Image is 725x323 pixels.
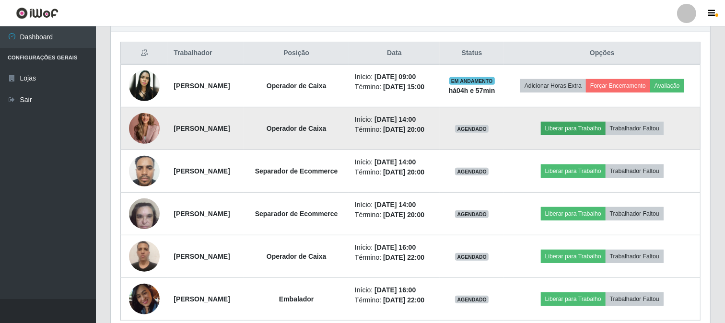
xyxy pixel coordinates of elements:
[541,292,606,306] button: Liberar para Trabalho
[174,295,230,303] strong: [PERSON_NAME]
[440,42,504,65] th: Status
[355,242,434,253] li: Início:
[174,253,230,260] strong: [PERSON_NAME]
[267,253,327,260] strong: Operador de Caixa
[650,79,684,92] button: Avaliação
[129,193,160,234] img: 1743993949303.jpeg
[383,168,424,176] time: [DATE] 20:00
[541,122,606,135] button: Liberar para Trabalho
[606,164,664,178] button: Trabalhador Faltou
[383,211,424,219] time: [DATE] 20:00
[374,286,416,294] time: [DATE] 16:00
[455,253,489,261] span: AGENDADO
[129,107,160,150] img: 1744730412045.jpeg
[374,158,416,166] time: [DATE] 14:00
[168,42,244,65] th: Trabalhador
[606,292,664,306] button: Trabalhador Faltou
[606,250,664,263] button: Trabalhador Faltou
[129,277,160,320] img: 1743337822537.jpeg
[174,210,230,218] strong: [PERSON_NAME]
[355,295,434,305] li: Término:
[255,167,338,175] strong: Separador de Ecommerce
[279,295,314,303] strong: Embalador
[349,42,440,65] th: Data
[355,253,434,263] li: Término:
[174,82,230,90] strong: [PERSON_NAME]
[455,168,489,175] span: AGENDADO
[355,157,434,167] li: Início:
[449,77,495,85] span: EM ANDAMENTO
[449,87,495,94] strong: há 04 h e 57 min
[355,285,434,295] li: Início:
[586,79,650,92] button: Forçar Encerramento
[174,167,230,175] strong: [PERSON_NAME]
[520,79,586,92] button: Adicionar Horas Extra
[504,42,700,65] th: Opções
[541,250,606,263] button: Liberar para Trabalho
[383,254,424,261] time: [DATE] 22:00
[541,164,606,178] button: Liberar para Trabalho
[541,207,606,220] button: Liberar para Trabalho
[129,236,160,277] img: 1745348003536.jpeg
[355,82,434,92] li: Término:
[374,73,416,81] time: [DATE] 09:00
[244,42,349,65] th: Posição
[355,210,434,220] li: Término:
[606,207,664,220] button: Trabalhador Faltou
[383,126,424,133] time: [DATE] 20:00
[355,125,434,135] li: Término:
[255,210,338,218] strong: Separador de Ecommerce
[129,70,160,101] img: 1616161514229.jpeg
[606,122,664,135] button: Trabalhador Faltou
[174,125,230,132] strong: [PERSON_NAME]
[374,115,416,123] time: [DATE] 14:00
[383,296,424,304] time: [DATE] 22:00
[455,296,489,303] span: AGENDADO
[129,150,160,191] img: 1735509810384.jpeg
[267,82,327,90] strong: Operador de Caixa
[455,210,489,218] span: AGENDADO
[355,115,434,125] li: Início:
[355,200,434,210] li: Início:
[355,72,434,82] li: Início:
[374,243,416,251] time: [DATE] 16:00
[267,125,327,132] strong: Operador de Caixa
[355,167,434,177] li: Término:
[383,83,424,91] time: [DATE] 15:00
[455,125,489,133] span: AGENDADO
[374,201,416,208] time: [DATE] 14:00
[16,7,58,19] img: CoreUI Logo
